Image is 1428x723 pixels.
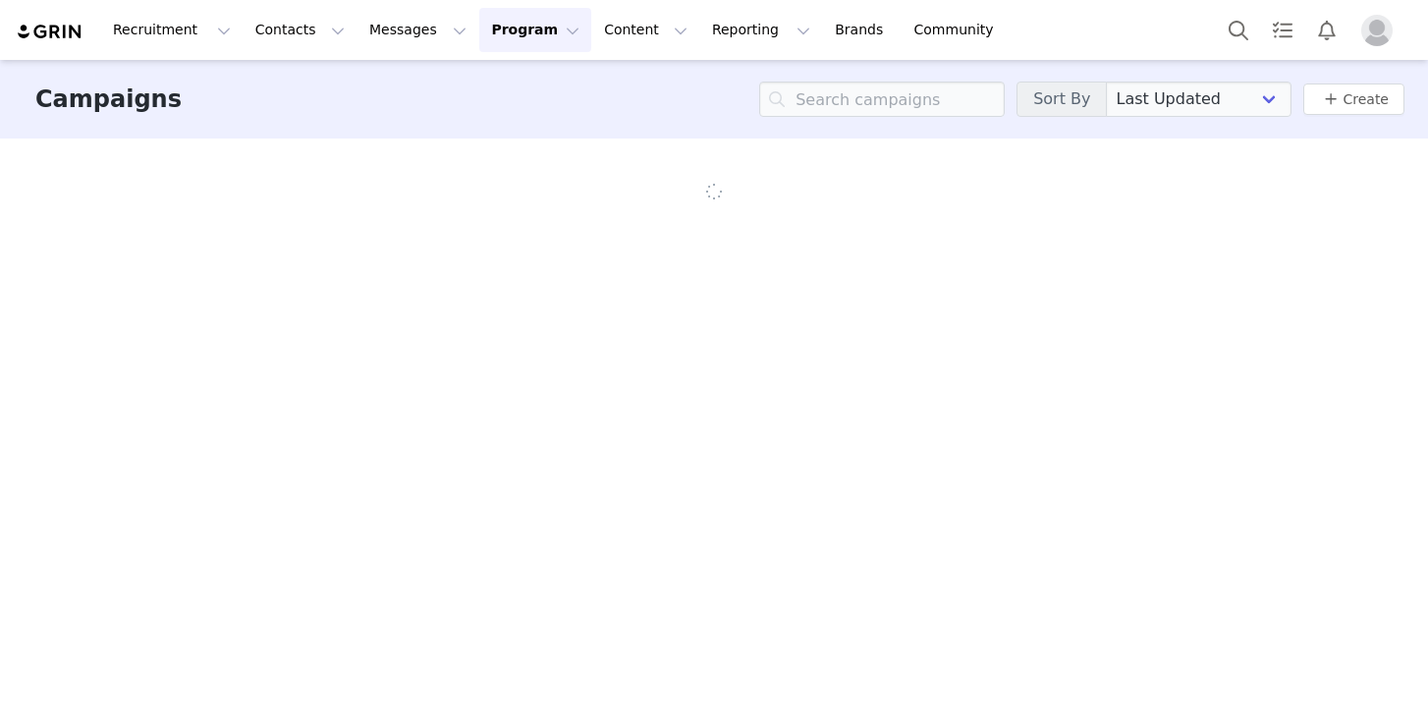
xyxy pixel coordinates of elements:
[16,23,84,41] img: grin logo
[903,8,1015,52] a: Community
[1319,87,1389,111] a: Create
[1349,15,1412,46] button: Profile
[1305,8,1348,52] button: Notifications
[1303,83,1404,115] button: Create
[700,8,822,52] button: Reporting
[35,82,182,117] h3: Campaigns
[759,82,1005,117] input: Search campaigns
[357,8,478,52] button: Messages
[823,8,901,52] a: Brands
[1261,8,1304,52] a: Tasks
[592,8,699,52] button: Content
[479,8,591,52] button: Program
[101,8,243,52] button: Recruitment
[1361,15,1393,46] img: placeholder-profile.jpg
[1217,8,1260,52] button: Search
[244,8,357,52] button: Contacts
